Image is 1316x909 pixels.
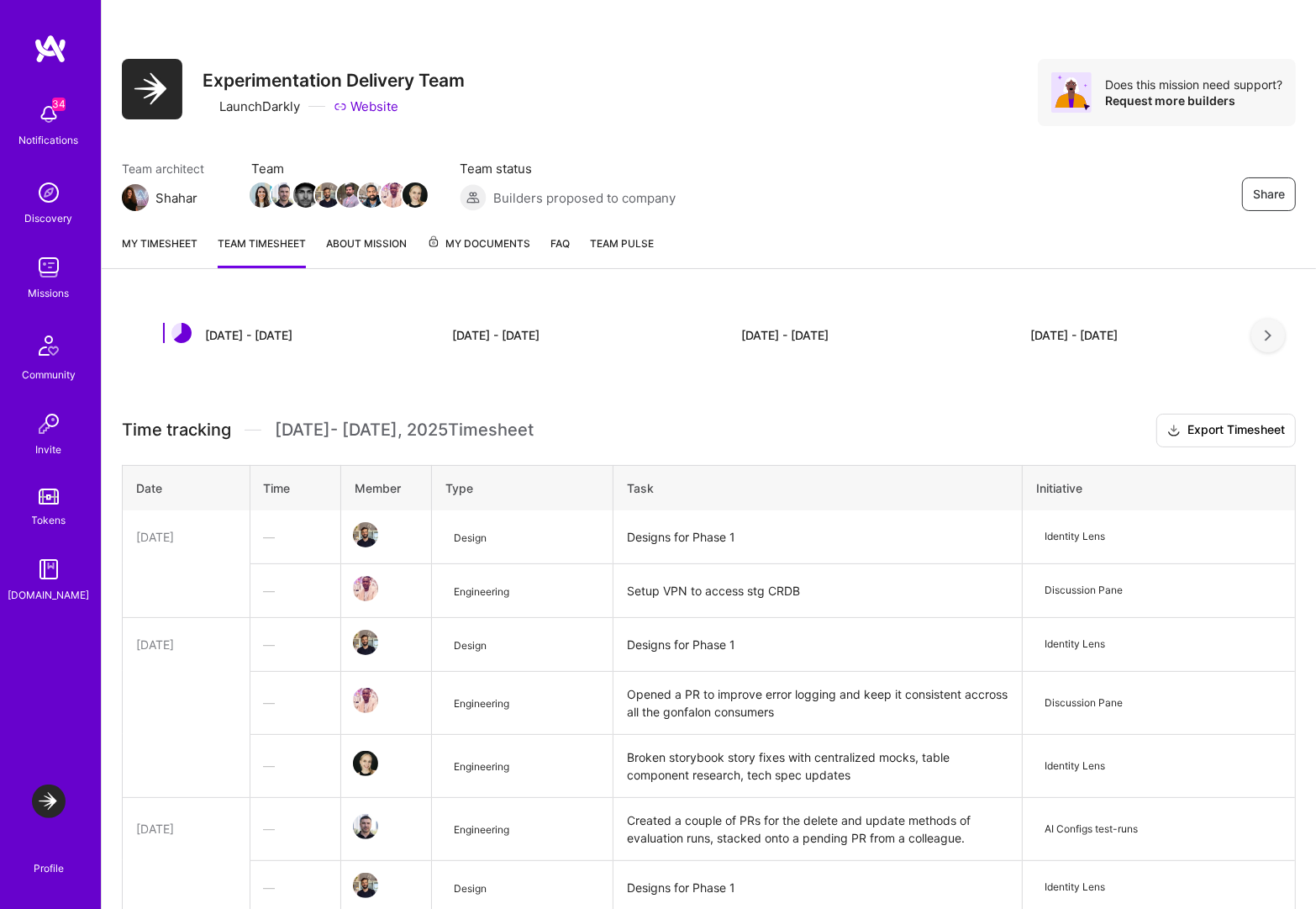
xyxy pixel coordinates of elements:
span: Team status [460,160,676,177]
span: Engineering [445,818,518,841]
a: Team Member Avatar [355,749,376,778]
span: Engineering [445,755,518,778]
span: Share [1253,186,1285,203]
td: Setup VPN to access stg CRDB [613,563,1023,617]
i: icon Mail [204,191,218,204]
a: FAQ [550,235,570,268]
th: Member [340,465,431,510]
a: Team Member Avatar [404,181,426,209]
a: Team Member Avatar [317,181,339,209]
i: icon CompanyGray [203,100,216,114]
img: Team Member Avatar [353,873,378,898]
div: — [264,694,327,711]
td: Opened a PR to improve error logging and keep it consistent accross all the gonfalon consumers [613,671,1023,734]
th: Time [250,465,340,510]
img: Team Member Avatar [315,182,340,208]
a: Team timesheet [218,235,306,268]
span: Team [251,160,426,177]
span: Discussion Pane [1036,579,1131,602]
td: Created a couple of PRs for the delete and update methods of evaluation runs, stacked onto a pend... [613,797,1023,860]
a: About Mission [326,235,407,268]
span: Identity Lens [1036,632,1113,656]
th: Initiative [1023,465,1296,510]
th: Type [431,465,613,510]
div: Discovery [25,209,73,227]
a: My timesheet [122,235,197,268]
div: Profile [34,859,64,875]
div: [DOMAIN_NAME] [8,586,90,604]
div: Tokens [32,511,66,529]
span: 34 [52,98,66,111]
img: logo [34,34,67,64]
img: Community [29,325,69,366]
th: Date [123,465,250,510]
img: Team Architect [122,184,149,211]
img: status icon [171,323,192,343]
span: Identity Lens [1036,525,1113,548]
img: Company Logo [122,59,182,119]
div: [DATE] [136,636,236,653]
img: Team Member Avatar [250,182,275,208]
span: Identity Lens [1036,875,1113,899]
div: — [264,582,327,600]
div: Community [22,366,76,383]
div: — [264,757,327,774]
a: Team Pulse [590,235,654,268]
img: Team Member Avatar [293,182,318,208]
img: Avatar [1051,72,1092,113]
div: [DATE] [136,820,236,838]
th: Task [613,465,1023,510]
a: Team Member Avatar [355,812,376,841]
img: Team Member Avatar [381,182,406,208]
div: [DATE] - [DATE] [1030,326,1118,344]
a: Team Member Avatar [355,871,376,900]
a: Team Member Avatar [382,181,404,209]
img: Team Member Avatar [337,182,362,208]
img: Team Member Avatar [353,751,378,776]
a: Team Member Avatar [355,686,376,715]
span: Time tracking [122,420,231,441]
img: Team Member Avatar [353,576,378,601]
span: Team Pulse [590,237,654,250]
button: Export Timesheet [1156,414,1296,447]
a: Team Member Avatar [251,181,273,209]
a: Team Member Avatar [355,574,376,603]
span: Design [445,877,495,900]
img: Team Member Avatar [403,182,428,208]
div: [DATE] - [DATE] [741,326,829,344]
a: Team Member Avatar [339,181,361,209]
div: Notifications [19,131,79,149]
div: [DATE] - [DATE] [452,326,540,344]
a: LaunchDarkly: Experimentation Delivery Team [28,785,70,818]
img: Team Member Avatar [353,630,378,655]
img: teamwork [32,251,66,284]
span: Engineering [445,580,518,603]
span: Design [445,634,495,657]
span: Discussion Pane [1036,691,1131,715]
a: Website [334,98,398,115]
a: Profile [28,842,70,875]
span: Design [445,526,495,549]
div: Does this mission need support? [1105,77,1282,92]
td: Broken storybook story fixes with centralized mocks, table component research, tech spec updates [613,734,1023,797]
div: — [264,528,327,546]
img: LaunchDarkly: Experimentation Delivery Team [32,785,66,818]
a: Team Member Avatar [355,628,376,657]
a: Team Member Avatar [295,181,317,209]
td: Designs for Phase 1 [613,617,1023,671]
span: [DATE] - [DATE] , 2025 Timesheet [275,420,534,441]
td: Designs for Phase 1 [613,510,1023,564]
img: tokens [39,489,59,505]
a: Team Member Avatar [361,181,382,209]
img: bell [32,98,66,131]
img: Team Member Avatar [353,522,378,547]
img: guide book [32,552,66,586]
div: [DATE] - [DATE] [205,326,292,344]
img: right [1265,330,1271,341]
span: Engineering [445,692,518,715]
div: LaunchDarkly [203,98,300,115]
div: Invite [36,441,62,458]
div: — [264,636,327,653]
img: Invite [32,407,66,441]
img: Builders proposed to company [460,184,487,211]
